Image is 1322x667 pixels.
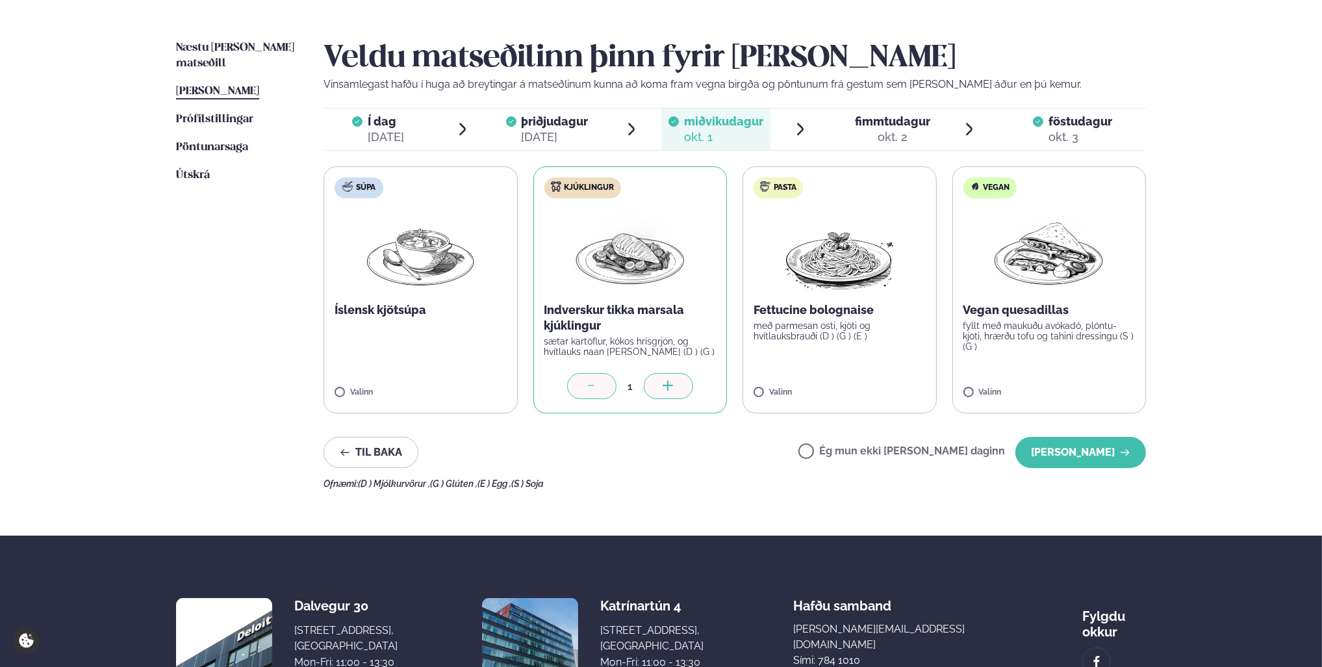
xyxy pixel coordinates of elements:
[855,114,930,128] span: fimmtudagur
[176,114,253,125] span: Prófílstillingar
[782,209,896,292] img: Spagetti.png
[176,142,248,153] span: Pöntunarsaga
[368,114,404,129] span: Í dag
[522,129,589,145] div: [DATE]
[356,183,375,193] span: Súpa
[793,621,993,653] a: [PERSON_NAME][EMAIL_ADDRESS][DOMAIN_NAME]
[600,598,704,614] div: Katrínartún 4
[358,478,430,489] span: (D ) Mjólkurvörur ,
[176,140,248,155] a: Pöntunarsaga
[855,129,930,145] div: okt. 2
[176,86,259,97] span: [PERSON_NAME]
[573,209,687,292] img: Chicken-breast.png
[600,623,704,654] div: [STREET_ADDRESS], [GEOGRAPHIC_DATA]
[1082,598,1146,640] div: Fylgdu okkur
[176,42,294,69] span: Næstu [PERSON_NAME] matseðill
[294,598,398,614] div: Dalvegur 30
[1049,114,1112,128] span: föstudagur
[544,302,717,333] p: Indverskur tikka marsala kjúklingur
[511,478,544,489] span: (S ) Soja
[793,588,891,614] span: Hafðu samband
[324,437,418,468] button: Til baka
[617,379,644,394] div: 1
[176,40,298,72] a: Næstu [PERSON_NAME] matseðill
[970,181,980,192] img: Vegan.svg
[335,302,507,318] p: Íslensk kjötsúpa
[176,168,210,183] a: Útskrá
[324,40,1146,77] h2: Veldu matseðilinn þinn fyrir [PERSON_NAME]
[342,181,353,192] img: soup.svg
[1015,437,1146,468] button: [PERSON_NAME]
[992,209,1106,292] img: Quesadilla.png
[477,478,511,489] span: (E ) Egg ,
[324,478,1146,489] div: Ofnæmi:
[363,209,477,292] img: Soup.png
[754,302,926,318] p: Fettucine bolognaise
[324,77,1146,92] p: Vinsamlegast hafðu í huga að breytingar á matseðlinum kunna að koma fram vegna birgða og pöntunum...
[176,84,259,99] a: [PERSON_NAME]
[754,320,926,341] p: með parmesan osti, kjöti og hvítlauksbrauði (D ) (G ) (E )
[565,183,615,193] span: Kjúklingur
[684,114,763,128] span: miðvikudagur
[13,627,40,654] a: Cookie settings
[774,183,796,193] span: Pasta
[984,183,1010,193] span: Vegan
[760,181,770,192] img: pasta.svg
[176,112,253,127] a: Prófílstillingar
[430,478,477,489] span: (G ) Glúten ,
[1049,129,1112,145] div: okt. 3
[963,320,1136,352] p: fyllt með maukuðu avókadó, plöntu-kjöti, hrærðu tofu og tahini dressingu (S ) (G )
[176,170,210,181] span: Útskrá
[963,302,1136,318] p: Vegan quesadillas
[522,114,589,128] span: þriðjudagur
[294,623,398,654] div: [STREET_ADDRESS], [GEOGRAPHIC_DATA]
[544,336,717,357] p: sætar kartöflur, kókos hrísgrjón, og hvítlauks naan [PERSON_NAME] (D ) (G )
[551,181,561,192] img: chicken.svg
[368,129,404,145] div: [DATE]
[684,129,763,145] div: okt. 1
